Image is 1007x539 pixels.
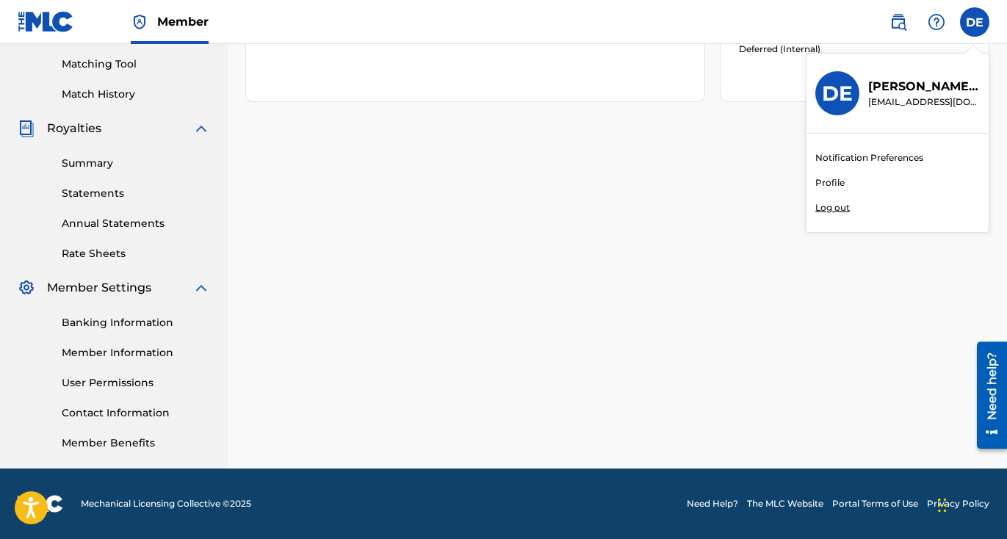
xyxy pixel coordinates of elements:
[18,120,35,137] img: Royalties
[927,497,989,510] a: Privacy Policy
[62,345,210,361] a: Member Information
[687,497,738,510] a: Need Help?
[62,87,210,102] a: Match History
[922,7,951,37] div: Help
[815,201,850,214] p: Log out
[747,497,823,510] a: The MLC Website
[81,497,251,510] span: Mechanical Licensing Collective © 2025
[868,95,980,109] p: ducktone@mac.com
[928,13,945,31] img: help
[884,7,913,37] a: Public Search
[815,176,845,189] a: Profile
[960,7,989,37] div: User Menu
[822,81,853,106] h3: DE
[47,120,101,137] span: Royalties
[62,216,210,231] a: Annual Statements
[62,186,210,201] a: Statements
[868,78,980,95] p: Donald Edwards
[62,375,210,391] a: User Permissions
[739,43,936,56] div: Deferred (Internal)
[157,13,209,30] span: Member
[18,495,63,513] img: logo
[18,279,35,297] img: Member Settings
[938,483,947,527] div: Drag
[62,405,210,421] a: Contact Information
[832,497,918,510] a: Portal Terms of Use
[192,279,210,297] img: expand
[62,435,210,451] a: Member Benefits
[889,13,907,31] img: search
[966,336,1007,455] iframe: Resource Center
[62,246,210,261] a: Rate Sheets
[62,315,210,330] a: Banking Information
[815,151,923,164] a: Notification Preferences
[934,469,1007,539] iframe: Chat Widget
[62,57,210,72] a: Matching Tool
[131,13,148,31] img: Top Rightsholder
[192,120,210,137] img: expand
[18,11,74,32] img: MLC Logo
[62,156,210,171] a: Summary
[47,279,151,297] span: Member Settings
